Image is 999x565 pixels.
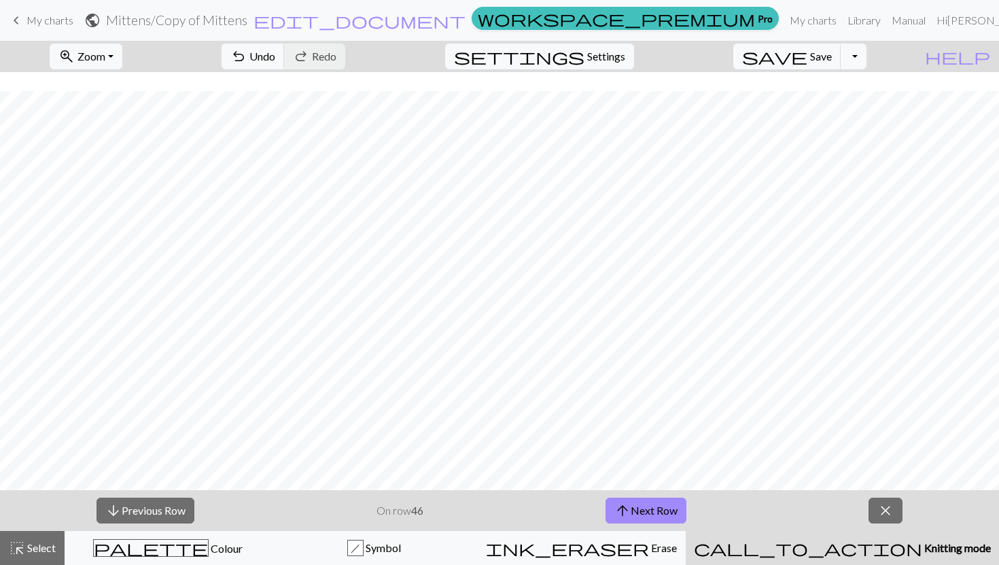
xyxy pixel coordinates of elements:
span: edit_document [253,11,466,30]
button: Knitting mode [686,531,999,565]
strong: 46 [411,504,423,517]
span: save [742,47,807,66]
span: arrow_downward [105,501,122,520]
span: arrow_upward [614,501,631,520]
button: Next Row [606,498,686,524]
span: Erase [649,541,677,554]
a: My charts [8,9,73,32]
h2: Mittens / Copy of Mittens [106,12,247,28]
span: help [925,47,990,66]
button: Zoom [50,44,122,69]
a: Pro [472,7,779,30]
span: Symbol [364,541,401,554]
span: workspace_premium [478,9,755,28]
span: public [84,11,101,30]
span: Zoom [77,50,105,63]
span: ink_eraser [486,538,649,558]
span: call_to_action [694,538,922,558]
span: Settings [587,48,625,65]
button: h Symbol [271,531,478,565]
a: Library [842,7,886,34]
span: palette [94,538,208,558]
span: keyboard_arrow_left [8,11,24,30]
a: My charts [784,7,842,34]
span: Knitting mode [922,541,991,554]
button: Undo [222,44,285,69]
span: Save [810,50,832,63]
button: SettingsSettings [445,44,634,69]
span: close [877,501,894,520]
div: h [348,541,363,557]
span: undo [230,47,247,66]
span: settings [454,47,584,66]
span: My charts [27,14,73,27]
span: highlight_alt [9,538,25,558]
span: Select [25,541,56,554]
a: Manual [886,7,931,34]
span: zoom_in [58,47,75,66]
button: Colour [65,531,271,565]
button: Save [733,44,841,69]
button: Erase [477,531,686,565]
button: Previous Row [97,498,194,524]
i: Settings [454,48,584,65]
span: Colour [209,542,243,555]
span: Undo [249,50,275,63]
p: On row [376,502,423,519]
